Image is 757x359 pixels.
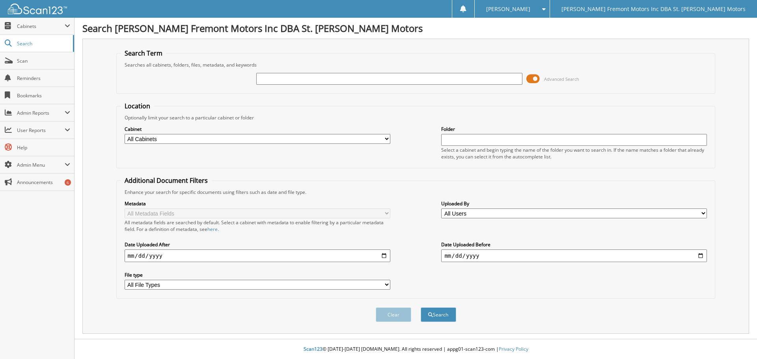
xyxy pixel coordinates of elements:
span: [PERSON_NAME] Fremont Motors Inc DBA St. [PERSON_NAME] Motors [561,7,746,11]
div: All metadata fields are searched by default. Select a cabinet with metadata to enable filtering b... [125,219,390,233]
span: User Reports [17,127,65,134]
label: Date Uploaded Before [441,241,707,248]
span: Cabinets [17,23,65,30]
label: File type [125,272,390,278]
span: Reminders [17,75,70,82]
span: Scan123 [304,346,323,352]
input: start [125,249,390,262]
label: Folder [441,126,707,132]
div: Enhance your search for specific documents using filters such as date and file type. [121,189,711,195]
legend: Additional Document Filters [121,176,212,185]
img: scan123-logo-white.svg [8,4,67,14]
label: Metadata [125,200,390,207]
label: Date Uploaded After [125,241,390,248]
a: Privacy Policy [499,346,528,352]
span: Help [17,144,70,151]
span: Admin Reports [17,110,65,116]
div: Optionally limit your search to a particular cabinet or folder [121,114,711,121]
div: 6 [65,179,71,186]
h1: Search [PERSON_NAME] Fremont Motors Inc DBA St. [PERSON_NAME] Motors [82,22,749,35]
input: end [441,249,707,262]
span: Admin Menu [17,162,65,168]
legend: Search Term [121,49,166,58]
div: © [DATE]-[DATE] [DOMAIN_NAME]. All rights reserved | appg01-scan123-com | [75,340,757,359]
button: Clear [376,307,411,322]
div: Searches all cabinets, folders, files, metadata, and keywords [121,61,711,68]
a: here [207,226,218,233]
span: Advanced Search [544,76,579,82]
div: Select a cabinet and begin typing the name of the folder you want to search in. If the name match... [441,147,707,160]
span: [PERSON_NAME] [486,7,530,11]
span: Scan [17,58,70,64]
span: Search [17,40,69,47]
span: Announcements [17,179,70,186]
legend: Location [121,102,154,110]
button: Search [421,307,456,322]
label: Uploaded By [441,200,707,207]
label: Cabinet [125,126,390,132]
span: Bookmarks [17,92,70,99]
